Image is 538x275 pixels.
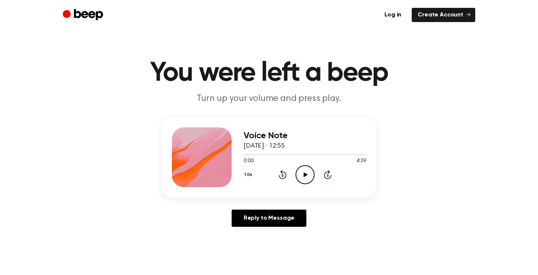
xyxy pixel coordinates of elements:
[232,210,306,227] a: Reply to Message
[356,157,366,165] span: 4:39
[378,8,407,22] a: Log in
[244,131,366,141] h3: Voice Note
[244,169,255,181] button: 1.0x
[244,143,285,149] span: [DATE] · 12:55
[244,157,253,165] span: 0:00
[78,60,460,87] h1: You were left a beep
[126,93,412,105] p: Turn up your volume and press play.
[412,8,475,22] a: Create Account
[63,8,105,22] a: Beep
